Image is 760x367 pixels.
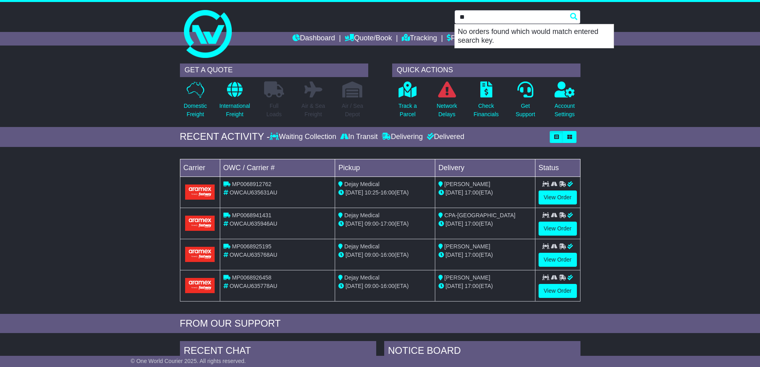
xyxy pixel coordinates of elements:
[232,212,271,218] span: MP0068941431
[436,102,457,119] p: Network Delays
[335,159,435,177] td: Pickup
[554,81,575,123] a: AccountSettings
[219,81,251,123] a: InternationalFreight
[446,283,463,289] span: [DATE]
[465,283,479,289] span: 17:00
[232,274,271,281] span: MP0068926458
[345,252,363,258] span: [DATE]
[381,220,395,227] span: 17:00
[444,181,490,187] span: [PERSON_NAME]
[344,181,379,187] span: Dejay Medical
[229,220,277,227] span: OWCAU635946AU
[444,212,515,218] span: CPA-[GEOGRAPHIC_DATA]
[345,283,363,289] span: [DATE]
[338,188,432,197] div: - (ETA)
[219,102,250,119] p: International Freight
[436,81,457,123] a: NetworkDelays
[344,243,379,250] span: Dejay Medical
[342,102,363,119] p: Air / Sea Depot
[180,131,270,143] div: RECENT ACTIVITY -
[365,220,379,227] span: 09:00
[402,32,437,46] a: Tracking
[220,159,335,177] td: OWC / Carrier #
[380,133,425,141] div: Delivering
[345,220,363,227] span: [DATE]
[473,81,499,123] a: CheckFinancials
[444,274,490,281] span: [PERSON_NAME]
[465,220,479,227] span: 17:00
[131,358,246,364] span: © One World Courier 2025. All rights reserved.
[365,189,379,196] span: 10:25
[438,220,532,228] div: (ETA)
[381,189,395,196] span: 16:00
[185,247,215,262] img: Aramex.png
[344,212,379,218] span: Dejay Medical
[381,252,395,258] span: 16:00
[425,133,464,141] div: Delivered
[185,216,215,230] img: Aramex.png
[455,24,614,48] p: No orders found which would match entered search key.
[365,252,379,258] span: 09:00
[180,159,220,177] td: Carrier
[539,253,577,267] a: View Order
[344,274,379,281] span: Dejay Medical
[183,81,207,123] a: DomesticFreight
[302,102,325,119] p: Air & Sea Freight
[398,81,417,123] a: Track aParcel
[539,222,577,236] a: View Order
[539,284,577,298] a: View Order
[435,159,535,177] td: Delivery
[185,184,215,199] img: Aramex.png
[365,283,379,289] span: 09:00
[229,189,277,196] span: OWCAU635631AU
[446,252,463,258] span: [DATE]
[399,102,417,119] p: Track a Parcel
[345,32,392,46] a: Quote/Book
[474,102,499,119] p: Check Financials
[180,63,368,77] div: GET A QUOTE
[555,102,575,119] p: Account Settings
[292,32,335,46] a: Dashboard
[184,102,207,119] p: Domestic Freight
[338,282,432,290] div: - (ETA)
[438,251,532,259] div: (ETA)
[392,63,580,77] div: QUICK ACTIONS
[465,189,479,196] span: 17:00
[438,188,532,197] div: (ETA)
[465,252,479,258] span: 17:00
[229,283,277,289] span: OWCAU635778AU
[446,220,463,227] span: [DATE]
[185,278,215,293] img: Aramex.png
[338,251,432,259] div: - (ETA)
[446,189,463,196] span: [DATE]
[180,318,580,329] div: FROM OUR SUPPORT
[264,102,284,119] p: Full Loads
[180,341,376,363] div: RECENT CHAT
[515,102,535,119] p: Get Support
[345,189,363,196] span: [DATE]
[515,81,535,123] a: GetSupport
[338,220,432,228] div: - (ETA)
[338,133,380,141] div: In Transit
[384,341,580,363] div: NOTICE BOARD
[232,181,271,187] span: MP0068912762
[229,252,277,258] span: OWCAU635768AU
[270,133,338,141] div: Waiting Collection
[444,243,490,250] span: [PERSON_NAME]
[447,32,483,46] a: Financials
[438,282,532,290] div: (ETA)
[535,159,580,177] td: Status
[232,243,271,250] span: MP0068925195
[381,283,395,289] span: 16:00
[539,190,577,204] a: View Order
